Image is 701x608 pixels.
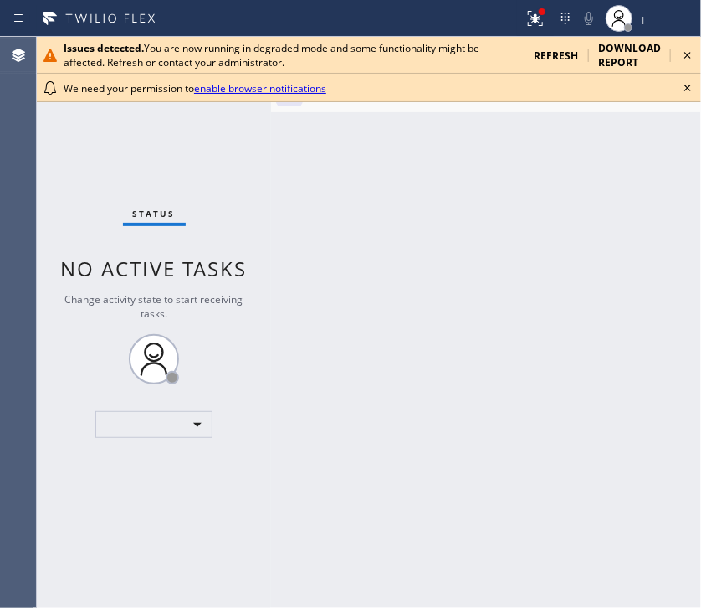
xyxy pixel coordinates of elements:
div: ​ [95,411,212,438]
span: Status [133,208,176,219]
button: Mute [577,7,601,30]
a: enable browser notifications [194,81,326,95]
div: You are now running in degraded mode and some functionality might be affected. Refresh or contact... [64,41,520,70]
span: refresh [534,49,578,63]
span: Change activity state to start receiving tasks. [65,292,243,321]
span: download report [598,41,661,70]
span: | [641,13,646,25]
span: We need your permission to [64,81,326,95]
b: Issues detected. [64,41,144,55]
span: No active tasks [61,255,248,282]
